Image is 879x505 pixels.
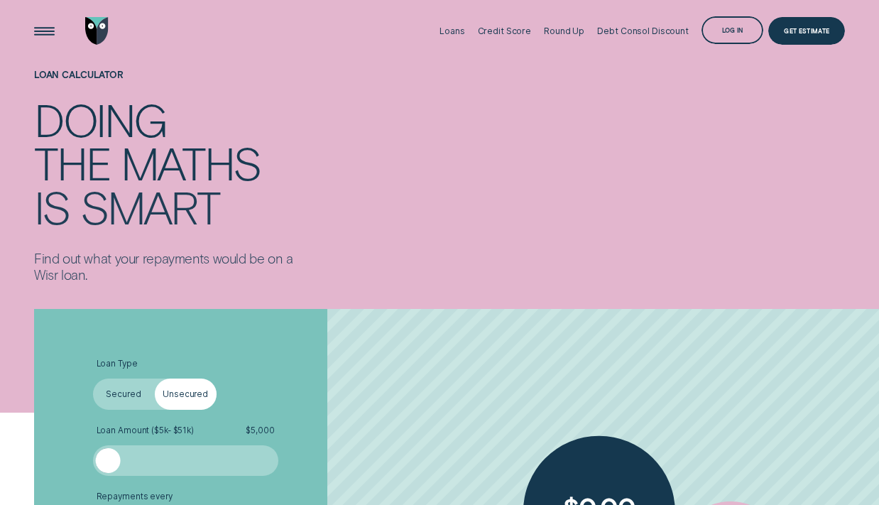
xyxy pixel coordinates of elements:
[478,26,532,36] div: Credit Score
[97,359,138,369] span: Loan Type
[701,16,763,44] button: Log in
[93,379,155,410] label: Secured
[544,26,584,36] div: Round Up
[97,492,173,502] span: Repayments every
[34,141,110,185] div: the
[597,26,689,36] div: Debt Consol Discount
[439,26,464,36] div: Loans
[80,185,219,228] div: smart
[34,185,70,228] div: is
[34,250,302,283] p: Find out what your repayments would be on a Wisr loan.
[97,425,194,436] span: Loan Amount ( $5k - $51k )
[246,425,274,436] span: $ 5,000
[155,379,217,410] label: Unsecured
[768,17,845,45] a: Get Estimate
[85,17,109,45] img: Wisr
[34,97,302,227] h4: Doing the maths is smart
[31,17,58,45] button: Open Menu
[34,70,302,98] h1: Loan Calculator
[34,97,166,141] div: Doing
[121,141,261,185] div: maths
